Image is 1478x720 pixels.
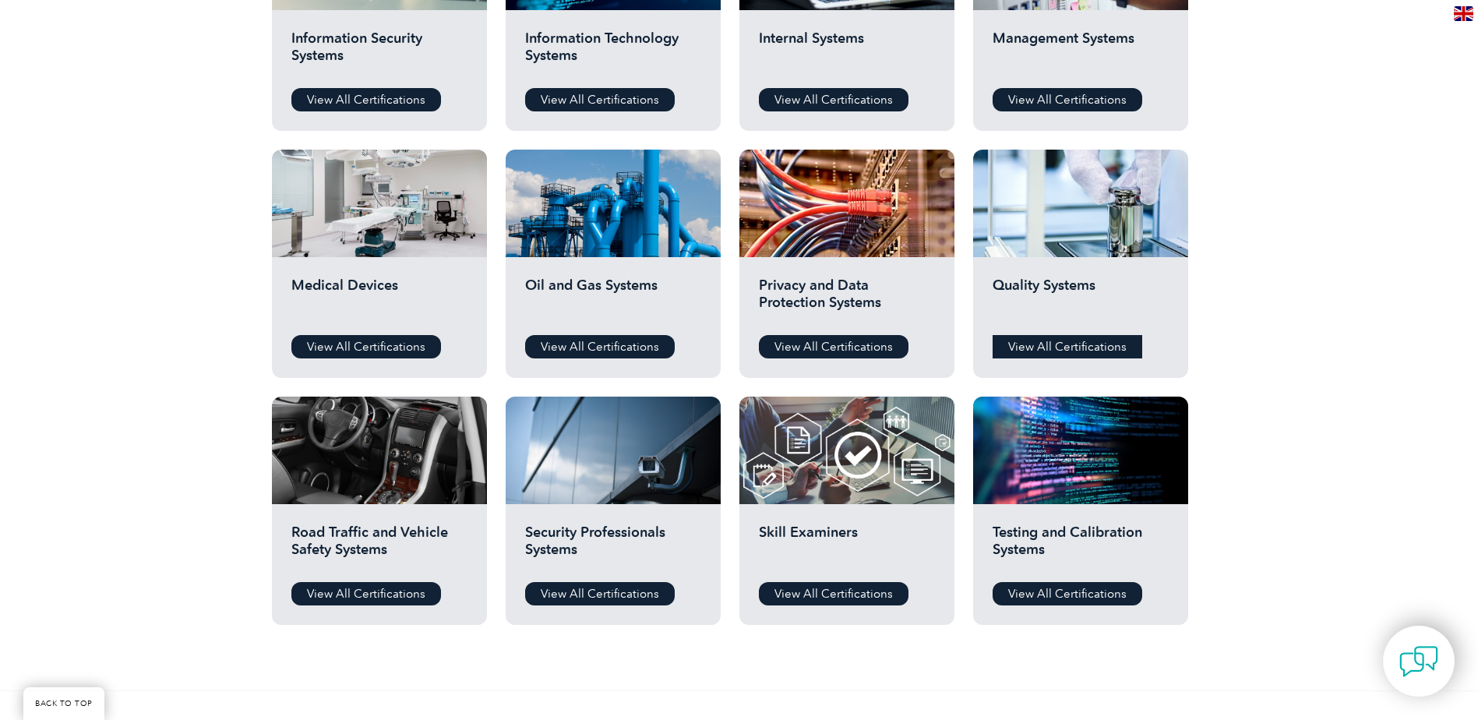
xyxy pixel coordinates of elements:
[1454,6,1473,21] img: en
[291,30,467,76] h2: Information Security Systems
[1399,642,1438,681] img: contact-chat.png
[525,88,675,111] a: View All Certifications
[759,582,908,605] a: View All Certifications
[759,30,935,76] h2: Internal Systems
[759,277,935,323] h2: Privacy and Data Protection Systems
[291,335,441,358] a: View All Certifications
[525,277,701,323] h2: Oil and Gas Systems
[993,30,1169,76] h2: Management Systems
[993,582,1142,605] a: View All Certifications
[525,524,701,570] h2: Security Professionals Systems
[525,30,701,76] h2: Information Technology Systems
[291,524,467,570] h2: Road Traffic and Vehicle Safety Systems
[291,277,467,323] h2: Medical Devices
[993,88,1142,111] a: View All Certifications
[291,582,441,605] a: View All Certifications
[759,88,908,111] a: View All Certifications
[993,277,1169,323] h2: Quality Systems
[759,335,908,358] a: View All Certifications
[23,687,104,720] a: BACK TO TOP
[993,335,1142,358] a: View All Certifications
[525,582,675,605] a: View All Certifications
[525,335,675,358] a: View All Certifications
[759,524,935,570] h2: Skill Examiners
[291,88,441,111] a: View All Certifications
[993,524,1169,570] h2: Testing and Calibration Systems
